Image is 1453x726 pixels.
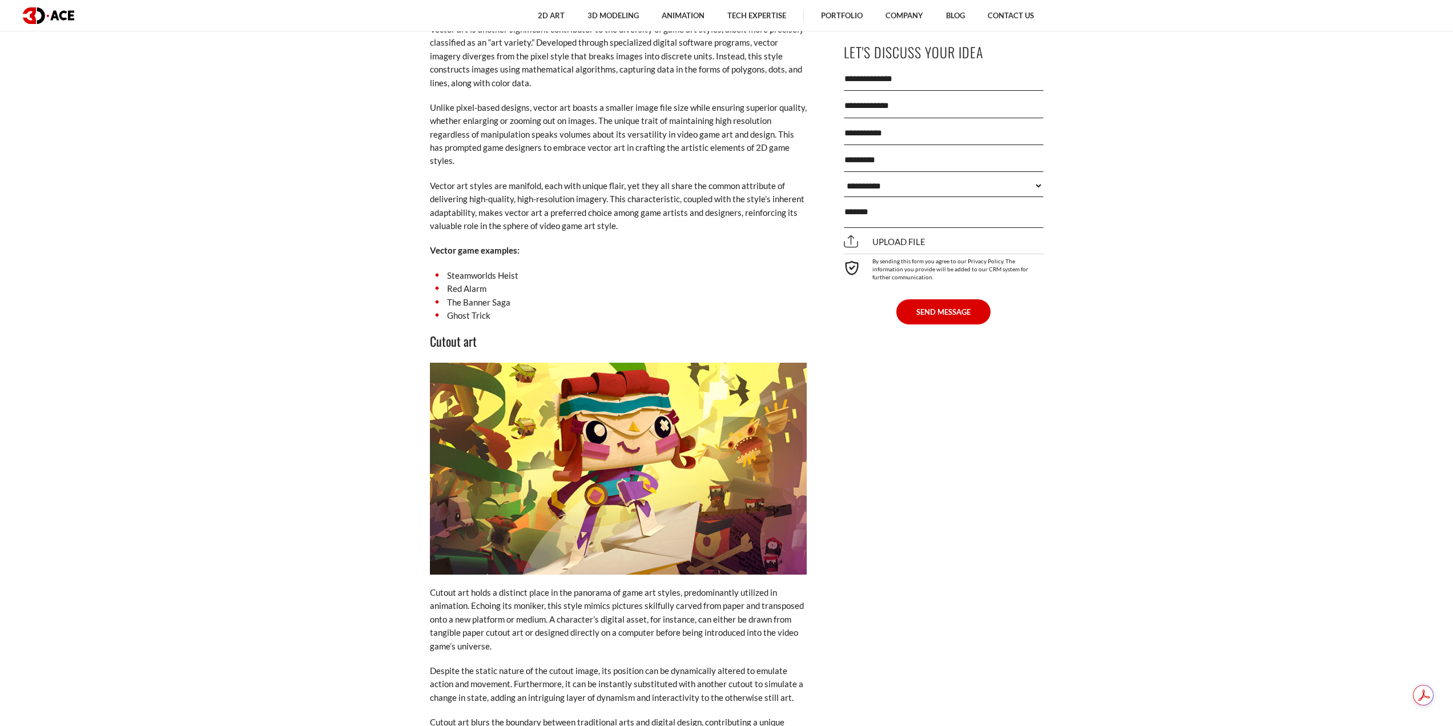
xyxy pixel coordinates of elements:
[23,7,74,24] img: logo dark
[430,269,807,282] li: Steamworlds Heist
[430,23,807,90] p: Vector art is another significant contributor to the diversity of game art styles, albeit more pr...
[430,101,807,168] p: Unlike pixel-based designs, vector art boasts a smaller image file size while ensuring superior q...
[430,331,807,351] h3: Cutout art
[430,282,807,295] li: Red Alarm
[430,245,520,255] strong: Vector game examples:
[430,179,807,233] p: Vector art styles are manifold, each with unique flair, yet they all share the common attribute o...
[896,299,991,324] button: SEND MESSAGE
[844,39,1044,65] p: Let's Discuss Your Idea
[844,236,925,247] span: Upload file
[430,363,807,575] img: Cutout art
[430,664,807,704] p: Despite the static nature of the cutout image, its position can be dynamically altered to emulate...
[430,309,807,322] li: Ghost Trick
[430,296,807,309] li: The Banner Saga
[430,586,807,653] p: Cutout art holds a distinct place in the panorama of game art styles, predominantly utilized in a...
[844,254,1044,281] div: By sending this form you agree to our Privacy Policy. The information you provide will be added t...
